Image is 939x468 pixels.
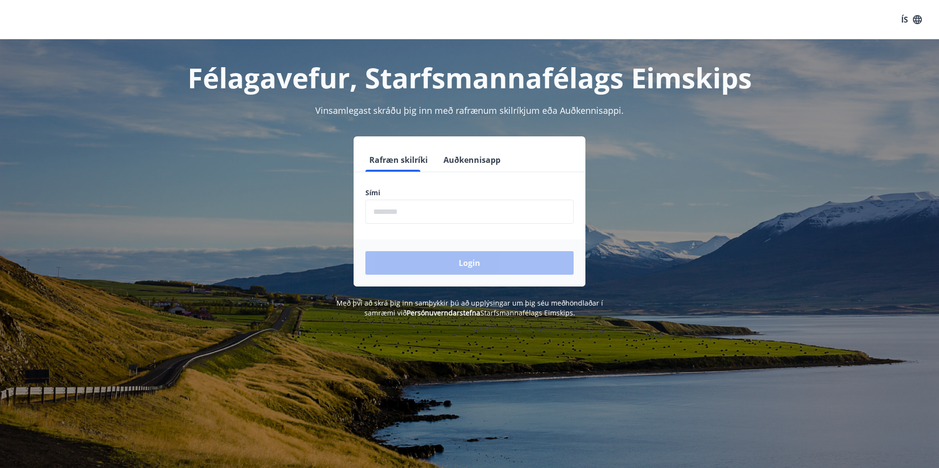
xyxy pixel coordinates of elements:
h1: Félagavefur, Starfsmannafélags Eimskips [128,59,811,96]
label: Sími [365,188,574,198]
span: Með því að skrá þig inn samþykkir þú að upplýsingar um þig séu meðhöndlaðar í samræmi við Starfsm... [336,298,603,317]
span: Vinsamlegast skráðu þig inn með rafrænum skilríkjum eða Auðkennisappi. [315,104,624,116]
button: Auðkennisapp [440,148,504,172]
button: ÍS [896,11,927,28]
a: Persónuverndarstefna [407,308,480,317]
button: Rafræn skilríki [365,148,432,172]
